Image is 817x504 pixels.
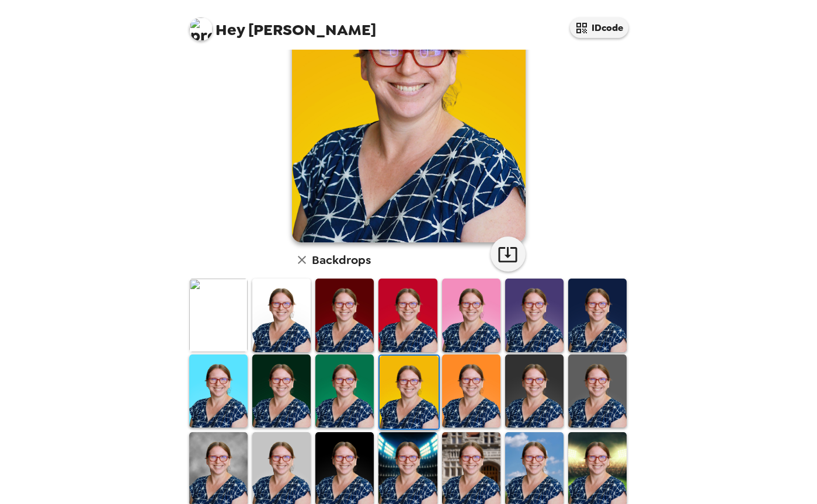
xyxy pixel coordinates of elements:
img: profile pic [189,18,213,41]
button: IDcode [570,18,628,38]
img: Original [189,279,248,352]
span: [PERSON_NAME] [189,12,376,38]
h6: Backdrops [312,251,371,269]
span: Hey [215,19,245,40]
